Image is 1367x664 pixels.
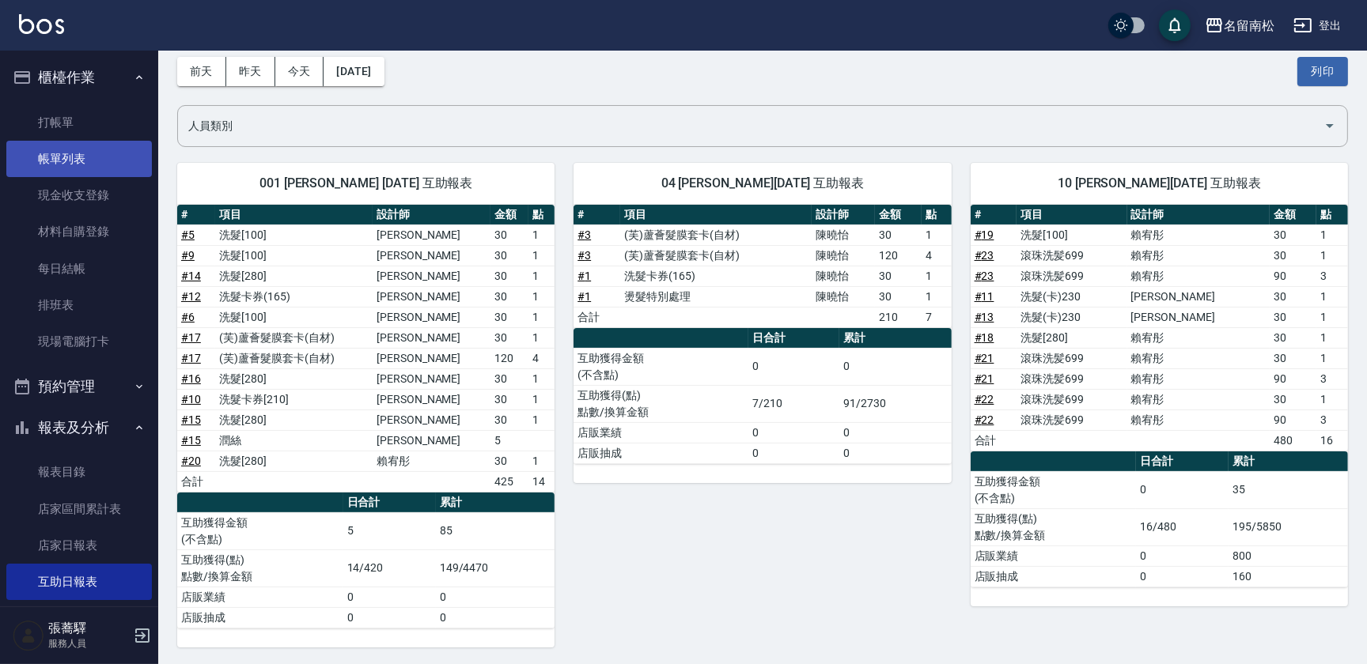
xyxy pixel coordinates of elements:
[1136,451,1229,472] th: 日合計
[6,57,152,98] button: 櫃檯作業
[577,270,591,282] a: #1
[875,245,922,266] td: 120
[181,352,201,364] a: #17
[971,471,1137,508] td: 互助獲得金額 (不含點)
[177,471,215,492] td: 合計
[528,451,555,471] td: 1
[574,443,748,463] td: 店販抽成
[1316,286,1348,307] td: 1
[1316,389,1348,409] td: 1
[1316,368,1348,389] td: 3
[922,224,951,245] td: 1
[1127,245,1270,266] td: 賴宥彤
[528,368,555,389] td: 1
[490,286,528,307] td: 30
[1229,508,1348,545] td: 195/5850
[839,385,951,422] td: 91/2730
[181,228,195,241] a: #5
[971,545,1137,566] td: 店販業績
[436,512,555,549] td: 85
[19,14,64,34] img: Logo
[196,175,536,191] span: 001 [PERSON_NAME] [DATE] 互助報表
[436,492,555,513] th: 累計
[6,213,152,250] a: 材料自購登錄
[215,327,373,348] td: (芙)蘆薈髮膜套卡(自材)
[1270,266,1316,286] td: 90
[6,366,152,407] button: 預約管理
[181,249,195,262] a: #9
[1297,57,1348,86] button: 列印
[574,205,620,225] th: #
[1229,566,1348,587] td: 160
[181,455,201,467] a: #20
[1270,430,1316,451] td: 480
[1017,389,1127,409] td: 滾珠洗髪699
[177,492,555,628] table: a dense table
[490,245,528,266] td: 30
[373,327,490,348] td: [PERSON_NAME]
[528,348,555,368] td: 4
[1127,368,1270,389] td: 賴宥彤
[1136,566,1229,587] td: 0
[177,205,555,492] table: a dense table
[812,266,876,286] td: 陳曉怡
[436,549,555,587] td: 149/4470
[6,251,152,287] a: 每日結帳
[373,266,490,286] td: [PERSON_NAME]
[975,331,994,344] a: #18
[1287,11,1348,40] button: 登出
[1316,430,1348,451] td: 16
[574,348,748,385] td: 互助獲得金額 (不含點)
[528,286,555,307] td: 1
[226,57,275,86] button: 昨天
[6,600,152,636] a: 互助排行榜
[975,290,994,303] a: #11
[215,224,373,245] td: 洗髮[100]
[875,266,922,286] td: 30
[574,422,748,443] td: 店販業績
[215,430,373,451] td: 潤絲
[1017,307,1127,327] td: 洗髮(卡)230
[1136,545,1229,566] td: 0
[748,385,839,422] td: 7/210
[177,587,343,607] td: 店販業績
[181,290,201,303] a: #12
[181,372,201,385] a: #16
[181,434,201,447] a: #15
[181,413,201,426] a: #15
[975,249,994,262] a: #23
[1127,286,1270,307] td: [PERSON_NAME]
[1316,205,1348,225] th: 點
[215,368,373,389] td: 洗髮[280]
[574,385,748,422] td: 互助獲得(點) 點數/換算金額
[490,266,528,286] td: 30
[373,389,490,409] td: [PERSON_NAME]
[1127,348,1270,368] td: 賴宥彤
[490,327,528,348] td: 30
[1017,368,1127,389] td: 滾珠洗髪699
[812,245,876,266] td: 陳曉怡
[6,491,152,527] a: 店家區間累計表
[6,527,152,564] a: 店家日報表
[373,286,490,307] td: [PERSON_NAME]
[748,348,839,385] td: 0
[812,286,876,307] td: 陳曉怡
[6,454,152,490] a: 報表目錄
[971,451,1348,587] table: a dense table
[593,175,932,191] span: 04 [PERSON_NAME][DATE] 互助報表
[490,409,528,430] td: 30
[1270,307,1316,327] td: 30
[574,307,620,327] td: 合計
[574,328,951,464] table: a dense table
[1270,348,1316,368] td: 30
[215,266,373,286] td: 洗髮[280]
[1316,245,1348,266] td: 1
[1198,9,1281,42] button: 名留南松
[1317,113,1342,138] button: Open
[528,389,555,409] td: 1
[6,141,152,177] a: 帳單列表
[1136,508,1229,545] td: 16/480
[1127,307,1270,327] td: [PERSON_NAME]
[1270,286,1316,307] td: 30
[1017,245,1127,266] td: 滾珠洗髪699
